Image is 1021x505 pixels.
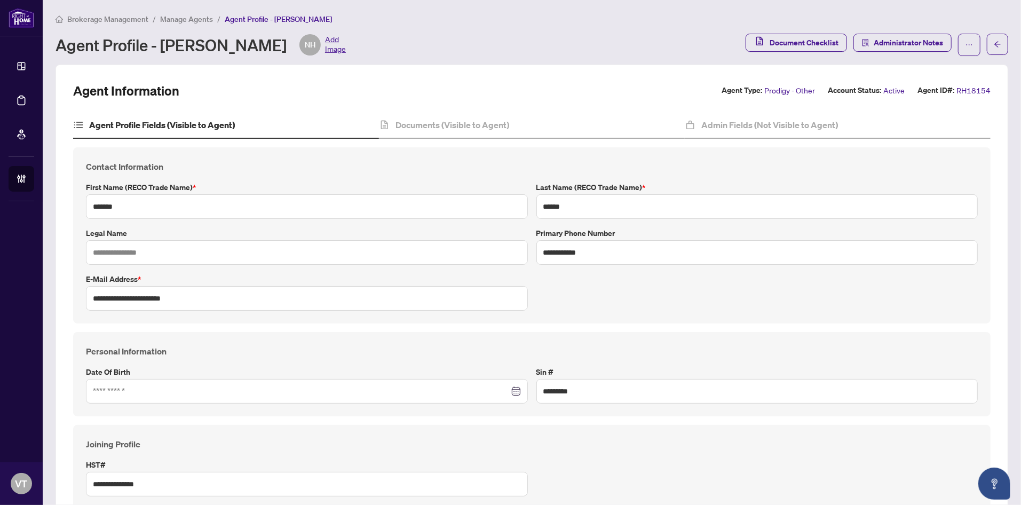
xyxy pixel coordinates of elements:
[874,34,943,51] span: Administrator Notes
[828,84,881,97] label: Account Status:
[86,366,528,378] label: Date of Birth
[89,119,235,131] h4: Agent Profile Fields (Visible to Agent)
[160,14,213,24] span: Manage Agents
[217,13,220,25] li: /
[305,39,315,51] span: NH
[86,438,978,451] h4: Joining Profile
[764,84,815,97] span: Prodigy - Other
[67,14,148,24] span: Brokerage Management
[536,366,978,378] label: Sin #
[153,13,156,25] li: /
[86,160,978,173] h4: Contact Information
[86,182,528,193] label: First Name (RECO Trade Name)
[15,476,28,491] span: VT
[56,34,346,56] div: Agent Profile - [PERSON_NAME]
[9,8,34,28] img: logo
[853,34,952,52] button: Administrator Notes
[325,34,346,56] span: Add Image
[86,345,978,358] h4: Personal Information
[395,119,509,131] h4: Documents (Visible to Agent)
[56,15,63,23] span: home
[722,84,762,97] label: Agent Type:
[86,227,528,239] label: Legal Name
[862,39,869,46] span: solution
[965,41,973,49] span: ellipsis
[978,468,1010,500] button: Open asap
[536,182,978,193] label: Last Name (RECO Trade Name)
[917,84,954,97] label: Agent ID#:
[883,84,905,97] span: Active
[770,34,838,51] span: Document Checklist
[225,14,332,24] span: Agent Profile - [PERSON_NAME]
[701,119,838,131] h4: Admin Fields (Not Visible to Agent)
[73,82,179,99] h2: Agent Information
[956,84,991,97] span: RH18154
[86,459,528,471] label: HST#
[86,273,528,285] label: E-mail Address
[746,34,847,52] button: Document Checklist
[994,41,1001,48] span: arrow-left
[536,227,978,239] label: Primary Phone Number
